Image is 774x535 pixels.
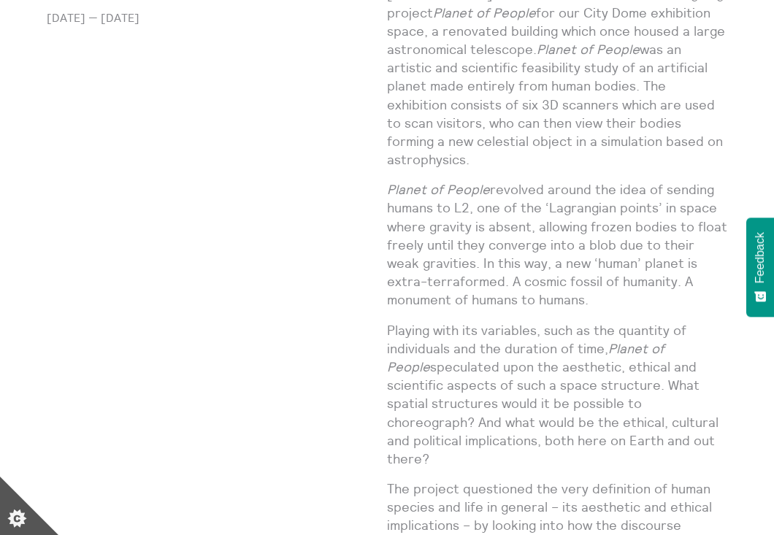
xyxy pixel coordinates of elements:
p: revolved around the idea of sending humans to L2, one of the ‘Lagrangian points’ in space where g... [387,180,727,309]
em: Planet of People [387,340,664,375]
p: Playing with its variables, such as the quantity of individuals and the duration of time, specula... [387,321,727,469]
p: [DATE] — [DATE] [47,11,387,24]
button: Feedback - Show survey [746,218,774,317]
span: Feedback [754,232,767,283]
em: Planet of People [387,181,490,198]
em: Planet of People [537,41,640,58]
em: Planet of People [433,4,536,21]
